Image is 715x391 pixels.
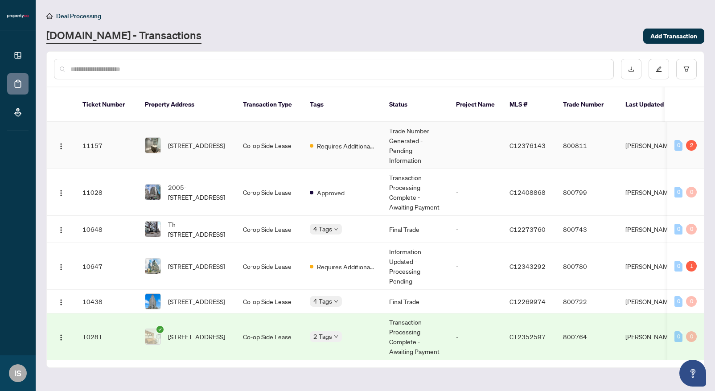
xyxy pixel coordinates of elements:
[334,334,338,339] span: down
[54,185,68,199] button: Logo
[168,261,225,271] span: [STREET_ADDRESS]
[168,296,225,306] span: [STREET_ADDRESS]
[556,122,618,169] td: 800811
[449,169,502,216] td: -
[156,326,164,333] span: check-circle
[334,227,338,231] span: down
[679,360,706,387] button: Open asap
[382,169,449,216] td: Transaction Processing Complete - Awaiting Payment
[145,138,160,153] img: thumbnail-img
[556,243,618,290] td: 800780
[236,122,303,169] td: Co-op Side Lease
[168,219,229,239] span: Th [STREET_ADDRESS]
[618,122,685,169] td: [PERSON_NAME]
[313,331,332,342] span: 2 Tags
[58,299,65,306] img: Logo
[674,224,682,235] div: 0
[510,141,546,149] span: C12376143
[449,122,502,169] td: -
[303,87,382,122] th: Tags
[556,87,618,122] th: Trade Number
[643,29,704,44] button: Add Transaction
[168,182,229,202] span: 2005-[STREET_ADDRESS]
[145,294,160,309] img: thumbnail-img
[168,140,225,150] span: [STREET_ADDRESS]
[449,313,502,360] td: -
[674,187,682,198] div: 0
[46,28,201,44] a: [DOMAIN_NAME] - Transactions
[686,296,697,307] div: 0
[313,296,332,306] span: 4 Tags
[334,299,338,304] span: down
[236,243,303,290] td: Co-op Side Lease
[556,290,618,313] td: 800722
[382,122,449,169] td: Trade Number Generated - Pending Information
[54,259,68,273] button: Logo
[7,13,29,19] img: logo
[618,313,685,360] td: [PERSON_NAME]
[145,222,160,237] img: thumbnail-img
[317,141,375,151] span: Requires Additional Docs
[138,87,236,122] th: Property Address
[382,216,449,243] td: Final Trade
[54,294,68,309] button: Logo
[556,216,618,243] td: 800743
[382,290,449,313] td: Final Trade
[56,12,101,20] span: Deal Processing
[75,87,138,122] th: Ticket Number
[382,313,449,360] td: Transaction Processing Complete - Awaiting Payment
[317,262,375,272] span: Requires Additional Docs
[674,296,682,307] div: 0
[621,59,641,79] button: download
[75,313,138,360] td: 10281
[75,122,138,169] td: 11157
[510,188,546,196] span: C12408868
[618,243,685,290] td: [PERSON_NAME]
[58,334,65,341] img: Logo
[618,87,685,122] th: Last Updated By
[168,332,225,342] span: [STREET_ADDRESS]
[145,329,160,344] img: thumbnail-img
[58,226,65,234] img: Logo
[236,313,303,360] td: Co-op Side Lease
[618,216,685,243] td: [PERSON_NAME]
[75,290,138,313] td: 10438
[650,29,697,43] span: Add Transaction
[236,169,303,216] td: Co-op Side Lease
[14,367,21,379] span: IS
[510,262,546,270] span: C12343292
[618,290,685,313] td: [PERSON_NAME]
[510,225,546,233] span: C12273760
[628,66,634,72] span: download
[510,333,546,341] span: C12352597
[686,187,697,198] div: 0
[618,169,685,216] td: [PERSON_NAME]
[556,313,618,360] td: 800764
[449,87,502,122] th: Project Name
[674,261,682,272] div: 0
[676,59,697,79] button: filter
[449,243,502,290] td: -
[510,297,546,305] span: C12269974
[75,243,138,290] td: 10647
[686,224,697,235] div: 0
[54,329,68,344] button: Logo
[686,140,697,151] div: 2
[58,263,65,271] img: Logo
[656,66,662,72] span: edit
[686,331,697,342] div: 0
[449,216,502,243] td: -
[683,66,690,72] span: filter
[75,169,138,216] td: 11028
[54,138,68,152] button: Logo
[58,143,65,150] img: Logo
[674,331,682,342] div: 0
[54,222,68,236] button: Logo
[382,243,449,290] td: Information Updated - Processing Pending
[313,224,332,234] span: 4 Tags
[317,188,345,198] span: Approved
[46,13,53,19] span: home
[236,216,303,243] td: Co-op Side Lease
[236,290,303,313] td: Co-op Side Lease
[686,261,697,272] div: 1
